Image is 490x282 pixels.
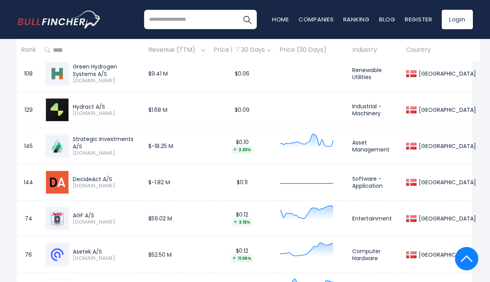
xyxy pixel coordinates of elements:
[348,92,402,128] td: Industrial - Machinery
[73,176,140,183] div: DecideAct A/S
[348,237,402,273] td: Computer Hardware
[144,128,209,164] td: $-18.25 M
[17,128,40,164] td: 145
[299,15,334,23] a: Companies
[348,201,402,237] td: Entertainment
[73,219,140,226] span: [DOMAIN_NAME]
[232,146,253,154] div: 2.33%
[144,237,209,273] td: $52.50 M
[46,207,68,230] img: AGF-B.CO.png
[231,254,253,263] div: 11.06%
[73,78,140,84] span: [DOMAIN_NAME]
[148,44,199,56] span: Revenue (TTM)
[73,136,140,150] div: Strategic Investments A/S
[232,218,252,226] div: 3.13%
[214,211,271,226] div: $0.12
[73,103,140,110] div: Hydract A/S
[46,62,68,85] img: GREENH.CO.png
[214,247,271,263] div: $0.12
[214,70,271,77] div: $0.06
[379,15,395,23] a: Blog
[442,10,473,29] a: Login
[343,15,370,23] a: Ranking
[46,243,68,266] img: ASTK.CO.png
[214,139,271,154] div: $0.10
[73,63,140,77] div: Green Hydrogen Systems A/S
[417,143,476,150] div: [GEOGRAPHIC_DATA]
[18,11,101,28] a: Go to homepage
[73,212,140,219] div: AGF A/S
[17,237,40,273] td: 76
[17,164,40,201] td: 144
[348,39,402,62] th: Industry
[144,92,209,128] td: $1.68 M
[17,39,40,62] th: Rank
[417,251,476,258] div: [GEOGRAPHIC_DATA]
[417,215,476,222] div: [GEOGRAPHIC_DATA]
[46,171,68,194] img: ACT.CO.png
[348,56,402,92] td: Renewable Utilities
[46,99,68,121] img: HYDRCT.CO.png
[17,92,40,128] td: 129
[417,106,476,113] div: [GEOGRAPHIC_DATA]
[18,11,101,28] img: bullfincher logo
[73,183,140,189] span: [DOMAIN_NAME]
[272,15,289,23] a: Home
[144,164,209,201] td: $-1.82 M
[405,15,432,23] a: Register
[214,46,271,55] div: Price | 30 Days
[348,128,402,164] td: Asset Management
[73,248,140,255] div: Asetek A/S
[144,56,209,92] td: $9.41 M
[73,150,140,157] span: [DOMAIN_NAME]
[237,10,257,29] button: Search
[402,39,480,62] th: Country
[17,201,40,237] td: 74
[275,39,348,62] th: Price (30 Days)
[46,135,68,157] img: STRINV.CO.png
[17,56,40,92] td: 108
[214,179,271,186] div: $0.11
[348,164,402,201] td: Software - Application
[73,110,140,117] span: [DOMAIN_NAME]
[144,201,209,237] td: $59.02 M
[214,106,271,113] div: $0.09
[73,255,140,262] span: [DOMAIN_NAME]
[417,179,476,186] div: [GEOGRAPHIC_DATA]
[417,70,476,77] div: [GEOGRAPHIC_DATA]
